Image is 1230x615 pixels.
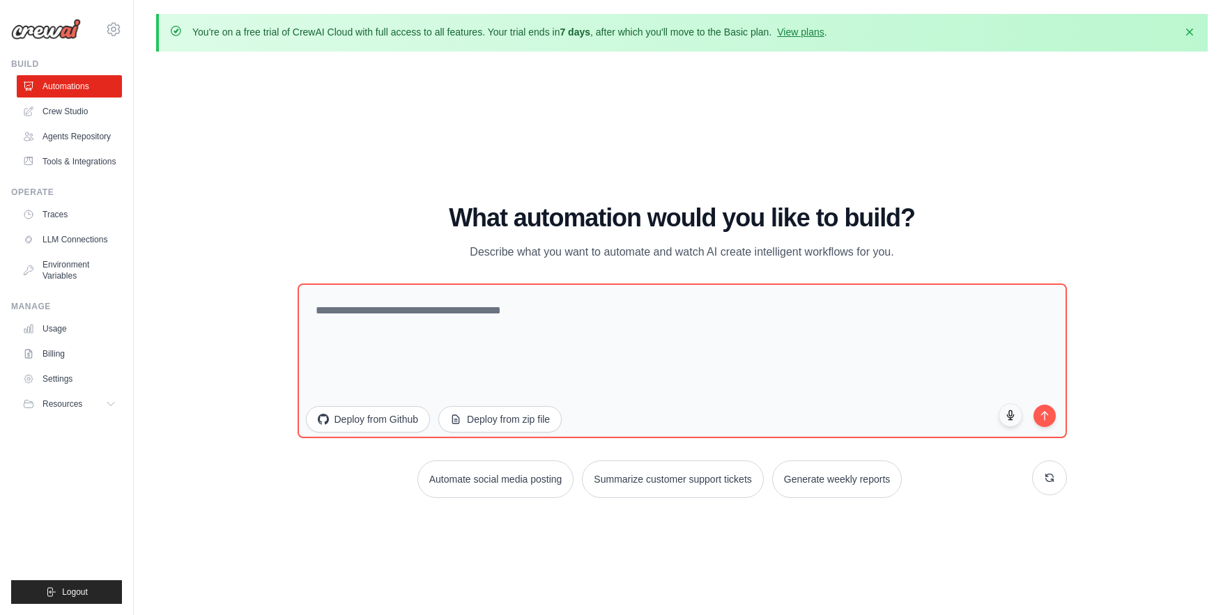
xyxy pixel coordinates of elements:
[306,406,431,433] button: Deploy from Github
[11,59,122,70] div: Build
[582,460,763,498] button: Summarize customer support tickets
[11,580,122,604] button: Logout
[17,343,122,365] a: Billing
[11,187,122,198] div: Operate
[777,26,824,38] a: View plans
[17,393,122,415] button: Resources
[298,204,1067,232] h1: What automation would you like to build?
[772,460,902,498] button: Generate weekly reports
[192,25,827,39] p: You're on a free trial of CrewAI Cloud with full access to all features. Your trial ends in , aft...
[417,460,574,498] button: Automate social media posting
[43,398,82,410] span: Resources
[11,19,81,40] img: Logo
[17,150,122,173] a: Tools & Integrations
[11,301,122,312] div: Manage
[17,75,122,98] a: Automations
[17,228,122,251] a: LLM Connections
[17,318,122,340] a: Usage
[17,368,122,390] a: Settings
[17,100,122,123] a: Crew Studio
[17,125,122,148] a: Agents Repository
[448,243,916,261] p: Describe what you want to automate and watch AI create intelligent workflows for you.
[438,406,562,433] button: Deploy from zip file
[560,26,590,38] strong: 7 days
[17,203,122,226] a: Traces
[17,254,122,287] a: Environment Variables
[62,586,88,598] span: Logout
